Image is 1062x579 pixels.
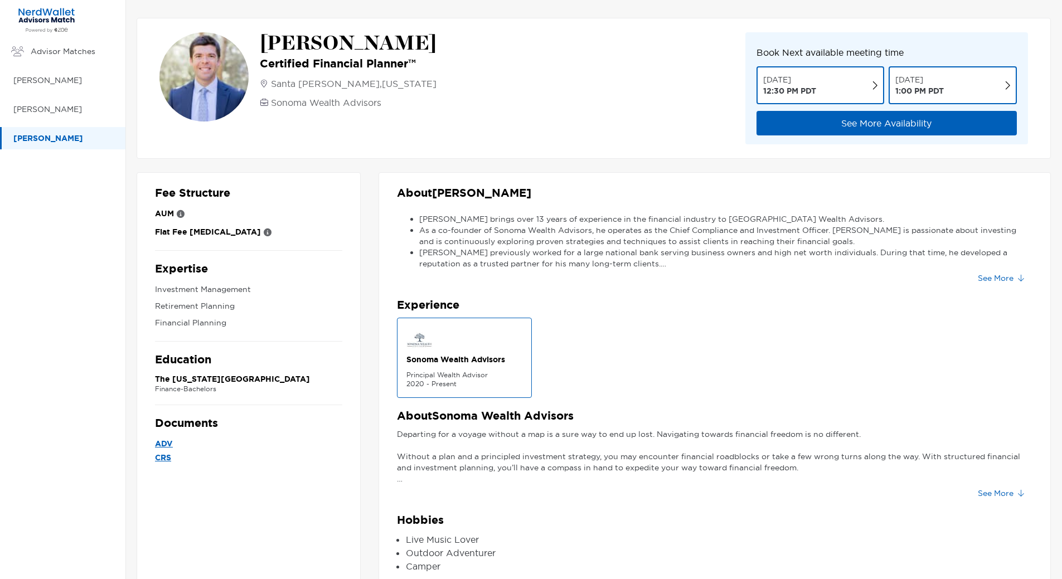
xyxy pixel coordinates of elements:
p: Sonoma Wealth Advisors [406,354,522,365]
a: ADV [155,437,342,451]
p: Sonoma Wealth Advisors [271,96,381,109]
p: 2020 - Present [406,379,522,388]
p: Retirement Planning [155,299,342,313]
p: Certified Financial Planner™ [260,57,437,70]
p: Hobbies [397,513,1032,527]
p: [DATE] [895,74,944,85]
div: [PERSON_NAME] and his wife, [PERSON_NAME], have 3 daughters and a son. He’s a graduate of The [US... [397,206,1032,269]
li: Camper [406,559,1032,573]
p: [PERSON_NAME] [13,103,114,116]
button: See More [969,484,1032,502]
p: Education [155,353,342,367]
img: Zoe Financial [13,7,80,33]
p: Santa [PERSON_NAME] , [US_STATE] [271,77,437,90]
button: [DATE] 1:00 PM PDT [889,66,1017,104]
p: Book Next available meeting time [757,46,1017,60]
button: See More Availability [757,111,1017,135]
p: Expertise [155,262,342,276]
p: About [PERSON_NAME] [397,186,1032,200]
p: Documents [155,416,342,430]
button: [DATE] 12:30 PM PDT [757,66,885,104]
li: [PERSON_NAME] brings over 13 years of experience in the financial industry to [GEOGRAPHIC_DATA] W... [419,213,1032,225]
img: firm logo [406,327,433,349]
p: 12:30 PM PDT [763,85,816,96]
p: The [US_STATE][GEOGRAPHIC_DATA] [155,373,342,385]
p: [DATE] [763,74,816,85]
p: Finance - Bachelors [155,385,342,393]
p: Financial Planning [155,316,342,330]
li: Live Music Lover [406,533,1032,546]
p: Fee Structure [155,186,342,200]
p: Principal Wealth Advisor [406,371,522,379]
li: [PERSON_NAME] previously worked for a large national bank serving business owners and high net wo... [419,247,1032,269]
li: Outdoor Adventurer [406,546,1032,559]
p: AUM [155,207,174,221]
p: Advisor Matches [31,45,114,59]
li: As a co-founder of Sonoma Wealth Advisors, he operates as the Chief Compliance and Investment Off... [419,225,1032,247]
p: 1:00 PM PDT [895,85,944,96]
p: [PERSON_NAME] [13,74,114,87]
p: Experience [397,298,1032,312]
p: [PERSON_NAME] [260,32,437,55]
p: Departing for a voyage without a map is a sure way to end up lost. Navigating towards financial f... [397,429,1032,484]
p: [PERSON_NAME] [13,132,114,145]
p: Investment Management [155,283,342,296]
p: About Sonoma Wealth Advisors [397,409,1032,423]
img: avatar [159,32,249,121]
p: Flat Fee [MEDICAL_DATA] [155,225,261,239]
button: See More [969,269,1032,287]
a: CRS [155,451,342,465]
